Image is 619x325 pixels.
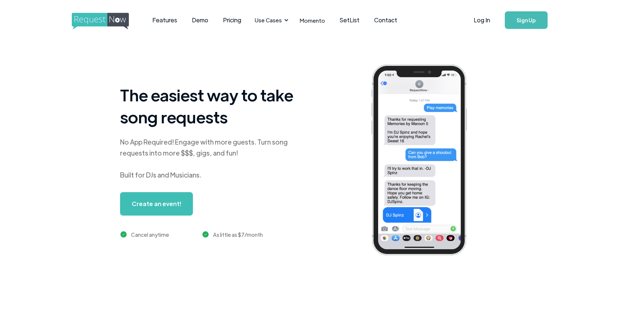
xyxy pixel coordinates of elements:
a: Pricing [216,9,249,31]
a: home [72,13,127,27]
div: Cancel anytime [131,230,169,239]
a: SetList [332,9,367,31]
a: Momento [292,10,332,31]
div: No App Required! Engage with more guests. Turn song requests into more $$$, gigs, and fun! Built ... [120,137,303,180]
a: Features [145,9,184,31]
a: Demo [184,9,216,31]
a: Log In [466,7,497,33]
a: Sign Up [505,11,548,29]
img: green checkmark [202,231,209,238]
img: green checkmark [120,231,127,238]
img: iphone screenshot [363,59,486,263]
img: requestnow logo [72,13,142,30]
a: Create an event! [120,192,193,216]
div: Use Cases [255,16,282,24]
div: As little as $7/month [213,230,263,239]
h1: The easiest way to take song requests [120,84,303,128]
div: Use Cases [250,9,291,31]
a: Contact [367,9,404,31]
